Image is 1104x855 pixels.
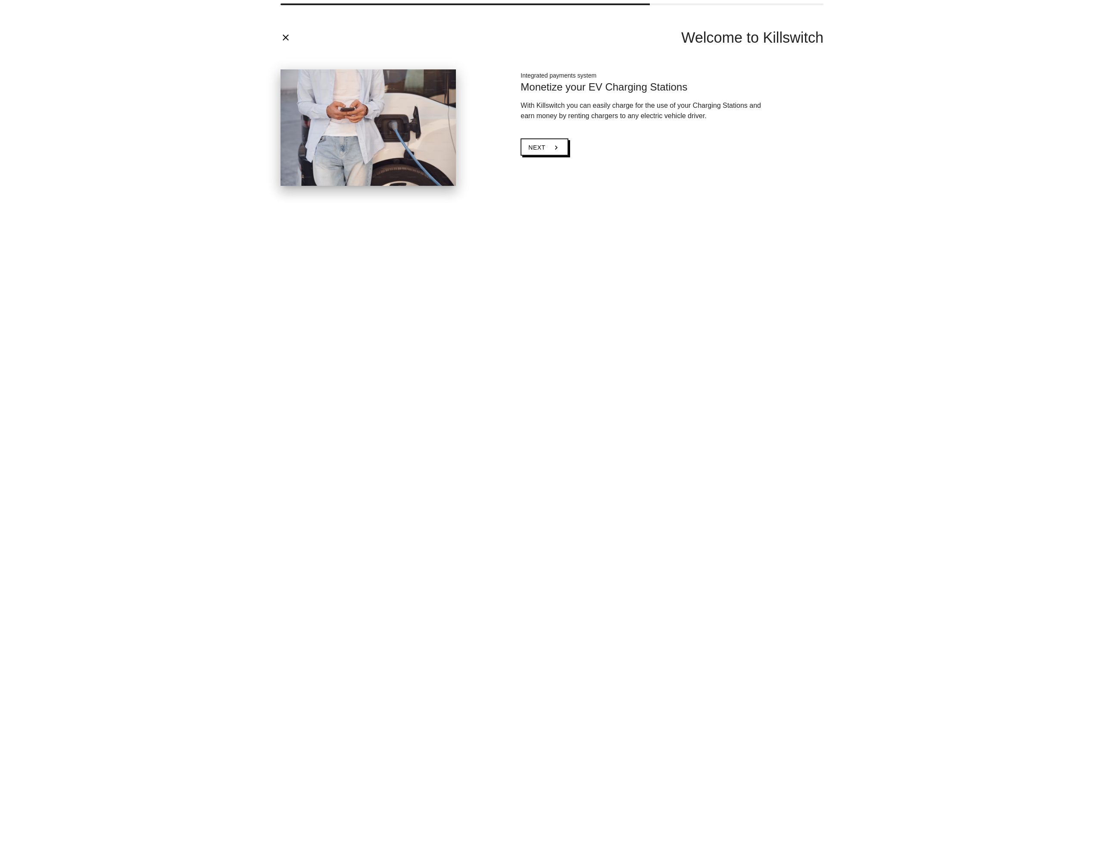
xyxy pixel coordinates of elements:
i: close [281,32,291,43]
i: chevron_right [552,139,561,156]
p: With Killswitch you can easily charge for the use of your Charging Stations and earn money by ren... [521,100,767,121]
span: Integrated payments system [521,72,596,79]
div: Monetize your EV Charging Stations [521,80,767,94]
button: Nextchevron_right [521,138,568,156]
img: ks-man-charging-ev-smartphone.jpg [281,69,456,186]
span: Next [528,144,545,151]
span: Welcome to Killswitch [681,29,823,46]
